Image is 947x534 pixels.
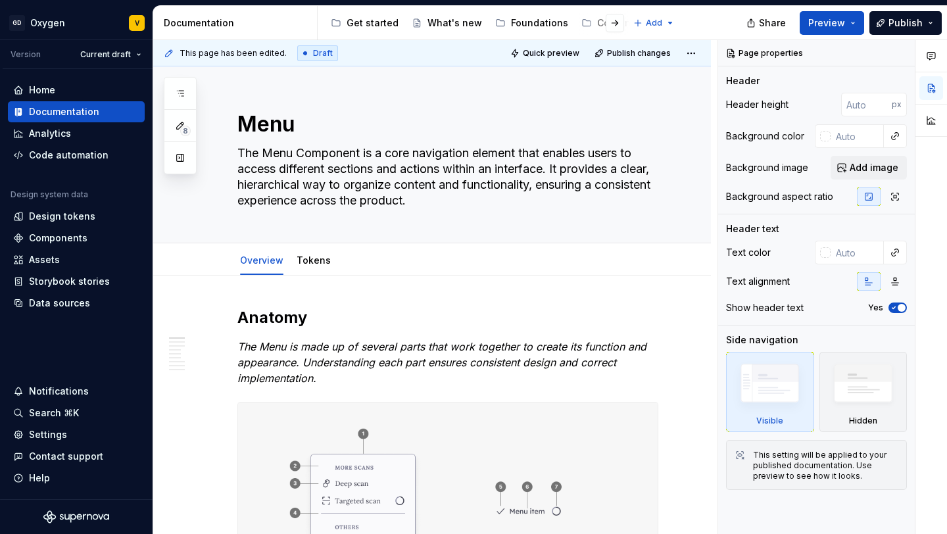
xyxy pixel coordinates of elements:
[8,228,145,249] a: Components
[850,161,898,174] span: Add image
[29,84,55,97] div: Home
[759,16,786,30] span: Share
[8,293,145,314] a: Data sources
[135,18,139,28] div: V
[29,275,110,288] div: Storybook stories
[576,12,673,34] a: Content design
[646,18,662,28] span: Add
[506,44,585,62] button: Quick preview
[756,416,783,426] div: Visible
[726,98,789,111] div: Header height
[180,48,287,59] span: This page has been edited.
[753,450,898,481] div: This setting will be applied to your published documentation. Use preview to see how it looks.
[726,333,798,347] div: Side navigation
[8,206,145,227] a: Design tokens
[43,510,109,523] svg: Supernova Logo
[629,14,679,32] button: Add
[490,12,573,34] a: Foundations
[831,124,884,148] input: Auto
[164,16,312,30] div: Documentation
[29,472,50,485] div: Help
[180,126,191,136] span: 8
[808,16,845,30] span: Preview
[29,231,87,245] div: Components
[326,10,627,36] div: Page tree
[235,109,656,140] textarea: Menu
[8,123,145,144] a: Analytics
[892,99,902,110] p: px
[297,255,331,266] a: Tokens
[726,301,804,314] div: Show header text
[29,210,95,223] div: Design tokens
[523,48,579,59] span: Quick preview
[29,450,103,463] div: Contact support
[29,253,60,266] div: Assets
[3,9,150,37] button: GDOxygenV
[8,271,145,292] a: Storybook stories
[841,93,892,116] input: Auto
[868,303,883,313] label: Yes
[726,246,771,259] div: Text color
[74,45,147,64] button: Current draft
[29,297,90,310] div: Data sources
[29,127,71,140] div: Analytics
[740,11,794,35] button: Share
[29,406,79,420] div: Search ⌘K
[726,352,814,432] div: Visible
[819,352,908,432] div: Hidden
[30,16,65,30] div: Oxygen
[11,189,88,200] div: Design system data
[326,12,404,34] a: Get started
[29,105,99,118] div: Documentation
[240,255,283,266] a: Overview
[831,156,907,180] button: Add image
[237,340,650,385] em: The Menu is made up of several parts that work together to create its function and appearance. Un...
[406,12,487,34] a: What's new
[427,16,482,30] div: What's new
[8,249,145,270] a: Assets
[29,428,67,441] div: Settings
[8,468,145,489] button: Help
[8,446,145,467] button: Contact support
[726,74,760,87] div: Header
[347,16,399,30] div: Get started
[235,246,289,274] div: Overview
[8,101,145,122] a: Documentation
[726,130,804,143] div: Background color
[888,16,923,30] span: Publish
[726,161,808,174] div: Background image
[80,49,131,60] span: Current draft
[726,275,790,288] div: Text alignment
[607,48,671,59] span: Publish changes
[726,190,833,203] div: Background aspect ratio
[8,145,145,166] a: Code automation
[8,424,145,445] a: Settings
[849,416,877,426] div: Hidden
[29,149,109,162] div: Code automation
[591,44,677,62] button: Publish changes
[726,222,779,235] div: Header text
[8,381,145,402] button: Notifications
[8,80,145,101] a: Home
[11,49,41,60] div: Version
[237,307,658,328] h2: Anatomy
[869,11,942,35] button: Publish
[235,143,656,211] textarea: The Menu Component is a core navigation element that enables users to access different sections a...
[800,11,864,35] button: Preview
[9,15,25,31] div: GD
[8,402,145,424] button: Search ⌘K
[291,246,336,274] div: Tokens
[29,385,89,398] div: Notifications
[511,16,568,30] div: Foundations
[831,241,884,264] input: Auto
[313,48,333,59] span: Draft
